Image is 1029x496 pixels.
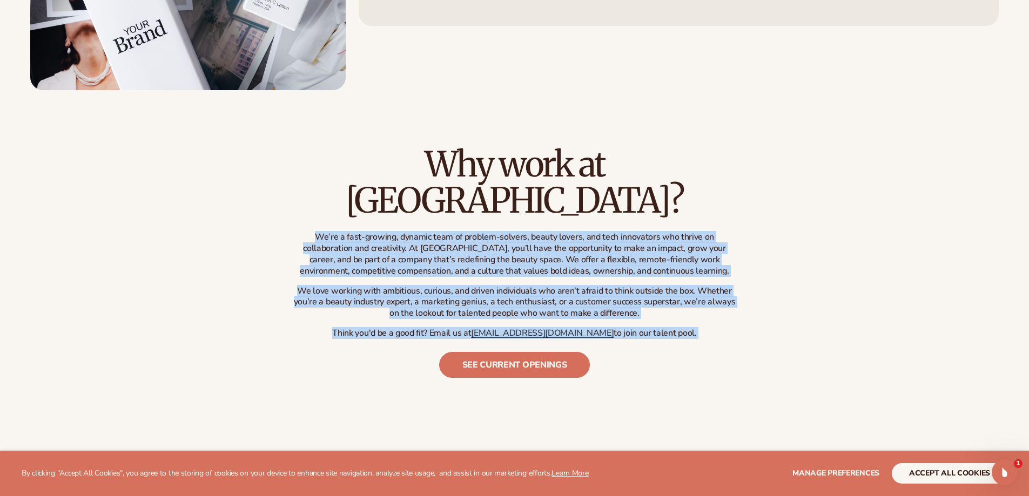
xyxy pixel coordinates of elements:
[792,468,879,478] span: Manage preferences
[291,232,739,276] p: We’re a fast-growing, dynamic team of problem-solvers, beauty lovers, and tech innovators who thr...
[22,469,589,478] p: By clicking "Accept All Cookies", you agree to the storing of cookies on your device to enhance s...
[291,286,739,319] p: We love working with ambitious, curious, and driven individuals who aren’t afraid to think outsid...
[1014,459,1023,468] span: 1
[792,463,879,484] button: Manage preferences
[291,328,739,339] p: Think you'd be a good fit? Email us at to join our talent pool.
[471,327,614,339] a: [EMAIL_ADDRESS][DOMAIN_NAME]
[992,459,1018,485] iframe: Intercom live chat
[291,146,739,219] h2: Why work at [GEOGRAPHIC_DATA]?
[892,463,1007,484] button: accept all cookies
[439,352,590,378] a: See current openings
[552,468,588,478] a: Learn More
